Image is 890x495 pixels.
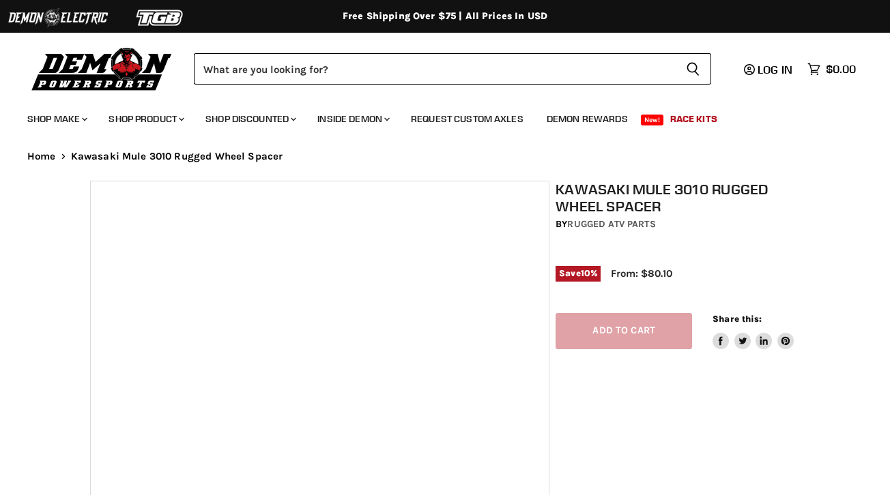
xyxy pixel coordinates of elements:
[713,314,762,324] span: Share this:
[738,63,801,76] a: Log in
[194,53,711,85] form: Product
[109,5,212,31] img: TGB Logo 2
[660,105,728,133] a: Race Kits
[27,151,56,162] a: Home
[758,63,792,76] span: Log in
[71,151,283,162] span: Kawasaki Mule 3010 Rugged Wheel Spacer
[641,115,664,125] span: New!
[675,53,711,85] button: Search
[194,53,675,85] input: Search
[581,268,590,278] span: 10
[17,100,852,133] ul: Main menu
[611,267,672,280] span: From: $80.10
[826,63,856,76] span: $0.00
[195,105,304,133] a: Shop Discounted
[567,218,655,230] a: Rugged ATV Parts
[801,59,863,79] a: $0.00
[536,105,638,133] a: Demon Rewards
[7,5,109,31] img: Demon Electric Logo 2
[27,44,177,93] img: Demon Powersports
[307,105,398,133] a: Inside Demon
[556,181,806,215] h1: Kawasaki Mule 3010 Rugged Wheel Spacer
[98,105,192,133] a: Shop Product
[556,217,806,232] div: by
[17,105,96,133] a: Shop Make
[401,105,534,133] a: Request Custom Axles
[556,266,601,281] span: Save %
[713,313,794,349] aside: Share this:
